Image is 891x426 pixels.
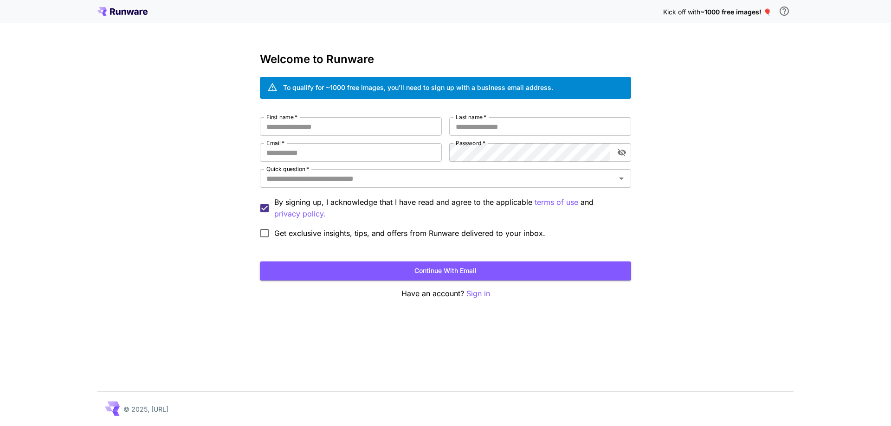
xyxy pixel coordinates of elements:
[260,53,631,66] h3: Welcome to Runware
[260,261,631,280] button: Continue with email
[535,197,578,208] button: By signing up, I acknowledge that I have read and agree to the applicable and privacy policy.
[615,172,628,185] button: Open
[266,113,297,121] label: First name
[535,197,578,208] p: terms of use
[274,208,326,220] button: By signing up, I acknowledge that I have read and agree to the applicable terms of use and
[456,139,485,147] label: Password
[274,228,545,239] span: Get exclusive insights, tips, and offers from Runware delivered to your inbox.
[274,208,326,220] p: privacy policy.
[613,144,630,161] button: toggle password visibility
[456,113,486,121] label: Last name
[274,197,624,220] p: By signing up, I acknowledge that I have read and agree to the applicable and
[700,8,771,16] span: ~1000 free images! 🎈
[260,288,631,299] p: Have an account?
[775,2,794,20] button: In order to qualify for free credit, you need to sign up with a business email address and click ...
[283,83,553,92] div: To qualify for ~1000 free images, you’ll need to sign up with a business email address.
[266,165,309,173] label: Quick question
[466,288,490,299] button: Sign in
[266,139,284,147] label: Email
[123,404,168,414] p: © 2025, [URL]
[663,8,700,16] span: Kick off with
